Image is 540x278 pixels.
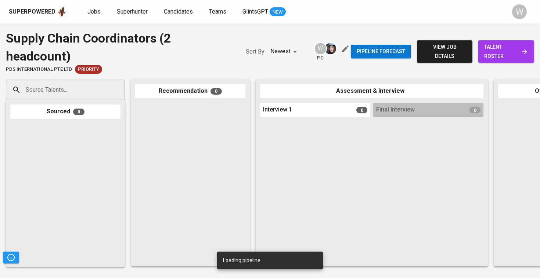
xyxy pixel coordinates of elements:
div: New Job received from Demand Team [75,65,102,74]
a: Jobs [87,7,102,17]
a: Candidates [164,7,194,17]
a: GlintsGPT NEW [242,7,286,17]
div: Recommendation [135,84,245,98]
span: Jobs [87,8,101,15]
span: Pipeline forecast [357,47,405,56]
span: Candidates [164,8,193,15]
div: W [314,42,327,55]
span: NEW [270,8,286,16]
span: Priority [75,66,102,73]
button: Open [121,89,122,91]
a: Teams [209,7,228,17]
button: Pipeline forecast [351,45,411,58]
span: 0 [356,107,367,113]
a: talent roster [478,40,534,63]
span: Interview 1 [263,106,292,114]
span: Superhunter [117,8,148,15]
div: W [512,4,527,19]
div: Superpowered [9,8,55,16]
span: talent roster [484,43,528,61]
button: Pipeline Triggers [3,252,19,263]
a: Superhunter [117,7,149,17]
span: view job details [423,43,467,61]
div: Assessment & Interview [260,84,483,98]
span: Teams [209,8,226,15]
span: 0 [210,88,222,95]
a: Superpoweredapp logo [9,6,67,17]
span: Final Interview [376,106,415,114]
p: Newest [270,47,291,56]
div: Loading pipeline [223,254,260,267]
span: 0 [469,107,480,113]
div: Sourced [10,105,120,119]
div: Supply Chain Coordinators (2 headcount) [6,29,231,65]
button: view job details [417,40,473,63]
img: diazagista@glints.com [325,43,336,54]
img: app logo [57,6,67,17]
span: 0 [73,109,84,115]
p: Sort By [246,47,264,56]
div: pic [314,42,327,61]
div: Newest [270,45,299,58]
span: GlintsGPT [242,8,268,15]
span: PDS International Pte Ltd [6,66,72,73]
